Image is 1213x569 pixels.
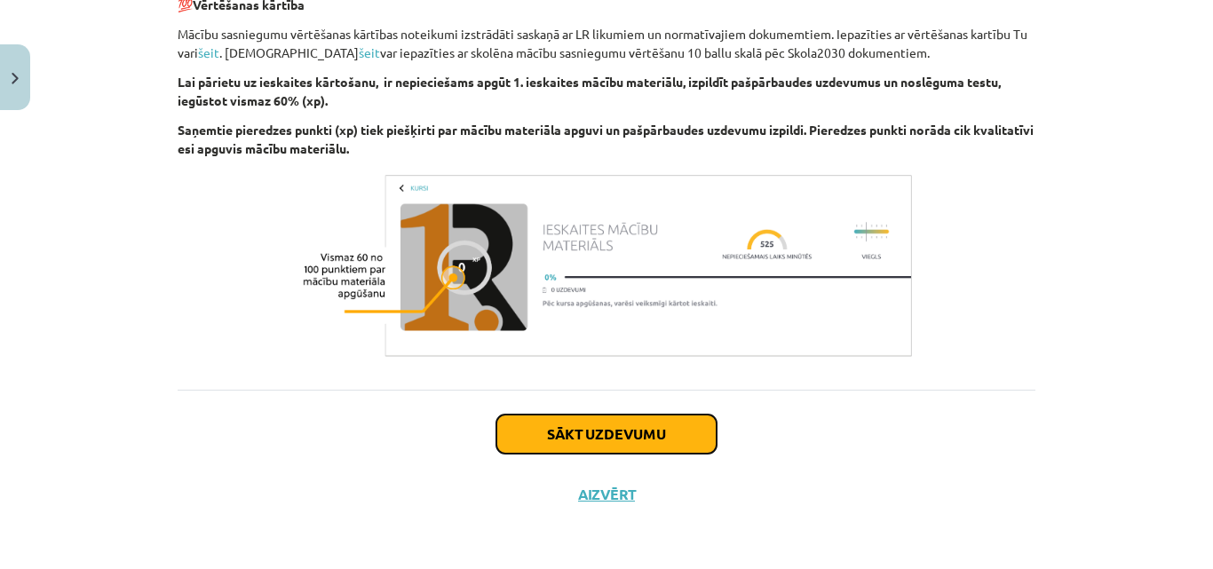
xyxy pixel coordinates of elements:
[359,44,380,60] a: šeit
[12,73,19,84] img: icon-close-lesson-0947bae3869378f0d4975bcd49f059093ad1ed9edebbc8119c70593378902aed.svg
[178,25,1035,62] p: Mācību sasniegumu vērtēšanas kārtības noteikumi izstrādāti saskaņā ar LR likumiem un normatīvajie...
[178,74,1001,108] b: Lai pārietu uz ieskaites kārtošanu, ir nepieciešams apgūt 1. ieskaites mācību materiālu, izpildīt...
[496,415,717,454] button: Sākt uzdevumu
[198,44,219,60] a: šeit
[178,122,1034,156] b: Saņemtie pieredzes punkti (xp) tiek piešķirti par mācību materiāla apguvi un pašpārbaudes uzdevum...
[573,486,640,503] button: Aizvērt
